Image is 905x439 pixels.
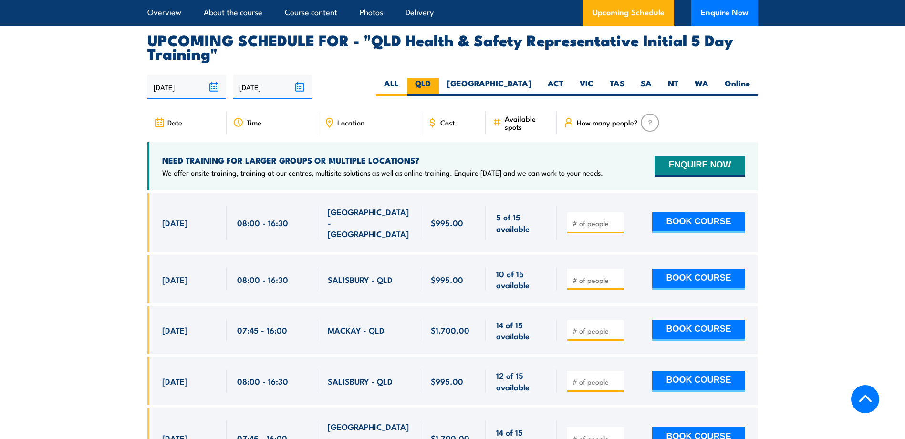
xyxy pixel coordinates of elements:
h4: NEED TRAINING FOR LARGER GROUPS OR MULTIPLE LOCATIONS? [162,155,603,166]
p: We offer onsite training, training at our centres, multisite solutions as well as online training... [162,168,603,178]
span: SALISBURY - QLD [328,376,393,387]
span: 08:00 - 16:30 [237,274,288,285]
label: WA [687,78,717,96]
label: Online [717,78,758,96]
input: To date [233,75,312,99]
input: # of people [572,377,620,387]
label: ALL [376,78,407,96]
input: # of people [572,326,620,335]
span: Location [337,118,364,126]
span: [DATE] [162,324,187,335]
span: $1,700.00 [431,324,469,335]
h2: UPCOMING SCHEDULE FOR - "QLD Health & Safety Representative Initial 5 Day Training" [147,33,758,60]
span: [DATE] [162,274,187,285]
input: # of people [572,275,620,285]
span: [DATE] [162,376,187,387]
label: QLD [407,78,439,96]
input: From date [147,75,226,99]
span: 10 of 15 available [496,268,546,291]
label: NT [660,78,687,96]
label: SA [633,78,660,96]
input: # of people [572,219,620,228]
span: 12 of 15 available [496,370,546,392]
button: BOOK COURSE [652,269,745,290]
label: [GEOGRAPHIC_DATA] [439,78,540,96]
span: 5 of 15 available [496,211,546,234]
span: 14 of 15 available [496,319,546,342]
span: Available spots [505,115,550,131]
button: BOOK COURSE [652,371,745,392]
span: How many people? [577,118,638,126]
span: 07:45 - 16:00 [237,324,287,335]
label: ACT [540,78,572,96]
span: Date [167,118,182,126]
button: ENQUIRE NOW [655,156,745,177]
span: $995.00 [431,274,463,285]
button: BOOK COURSE [652,212,745,233]
span: $995.00 [431,376,463,387]
span: [GEOGRAPHIC_DATA] - [GEOGRAPHIC_DATA] [328,206,410,240]
button: BOOK COURSE [652,320,745,341]
span: $995.00 [431,217,463,228]
span: 08:00 - 16:30 [237,376,288,387]
span: Cost [440,118,455,126]
span: SALISBURY - QLD [328,274,393,285]
label: TAS [602,78,633,96]
span: Time [247,118,261,126]
span: [DATE] [162,217,187,228]
span: 08:00 - 16:30 [237,217,288,228]
label: VIC [572,78,602,96]
span: MACKAY - QLD [328,324,385,335]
